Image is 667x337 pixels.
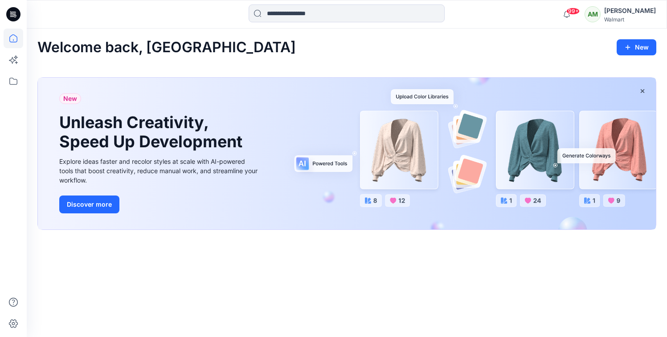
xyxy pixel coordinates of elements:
h2: Welcome back, [GEOGRAPHIC_DATA] [37,39,296,56]
div: AM [585,6,601,22]
button: Discover more [59,196,119,213]
div: [PERSON_NAME] [604,5,656,16]
button: New [617,39,656,55]
div: Walmart [604,16,656,23]
span: New [63,93,77,104]
a: Discover more [59,196,260,213]
h1: Unleash Creativity, Speed Up Development [59,113,246,151]
div: Explore ideas faster and recolor styles at scale with AI-powered tools that boost creativity, red... [59,157,260,185]
span: 99+ [566,8,580,15]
